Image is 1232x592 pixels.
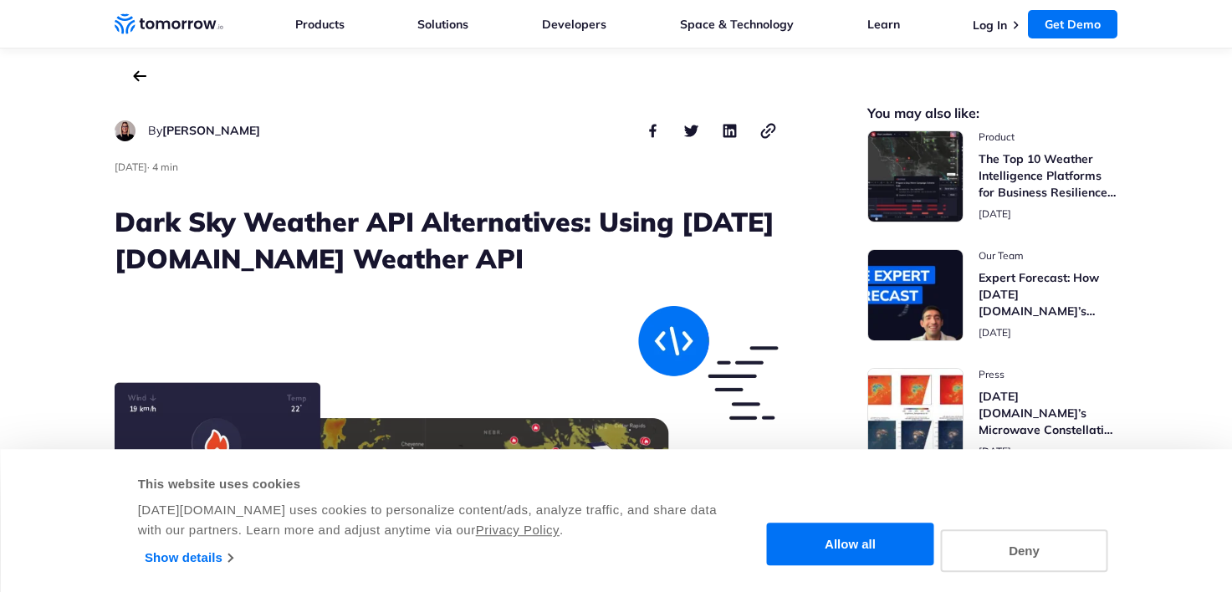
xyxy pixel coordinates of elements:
span: post catecory [979,130,1118,144]
button: Allow all [767,523,934,566]
span: publish date [979,207,1011,220]
a: Solutions [417,17,468,32]
a: Read The Top 10 Weather Intelligence Platforms for Business Resilience in 2025 [867,130,1118,222]
a: Learn [867,17,900,32]
h3: [DATE][DOMAIN_NAME]’s Microwave Constellation Ready To Help This Hurricane Season [979,388,1118,438]
h2: You may also like: [867,107,1118,120]
button: share this post on facebook [643,120,663,140]
a: Get Demo [1028,10,1117,38]
a: Read Expert Forecast: How Tomorrow.io’s Microwave Sounders Are Revolutionizing Hurricane Monitoring [867,249,1118,341]
h3: Expert Forecast: How [DATE][DOMAIN_NAME]’s Microwave Sounders Are Revolutionizing Hurricane Monit... [979,269,1118,319]
img: Kelly Peters [115,120,135,141]
div: This website uses cookies [138,474,738,494]
div: [DATE][DOMAIN_NAME] uses cookies to personalize content/ads, analyze traffic, and share data with... [138,500,738,540]
span: publish date [979,445,1011,457]
span: By [148,123,162,138]
h3: The Top 10 Weather Intelligence Platforms for Business Resilience in [DATE] [979,151,1118,201]
a: Log In [973,18,1007,33]
a: Read Tomorrow.io’s Microwave Constellation Ready To Help This Hurricane Season [867,368,1118,460]
span: publish date [115,161,147,173]
span: · [147,161,150,173]
button: copy link to clipboard [759,120,779,140]
a: Developers [542,17,606,32]
a: back to the main blog page [133,70,146,82]
a: Space & Technology [680,17,794,32]
button: Deny [941,529,1108,572]
a: Privacy Policy [476,523,560,537]
span: post catecory [979,368,1118,381]
h1: Dark Sky Weather API Alternatives: Using [DATE][DOMAIN_NAME] Weather API [115,203,779,277]
div: author name [148,120,260,140]
span: Estimated reading time [152,161,178,173]
button: share this post on linkedin [720,120,740,140]
a: Home link [115,12,223,37]
span: post catecory [979,249,1118,263]
span: publish date [979,326,1011,339]
a: Show details [145,545,233,570]
button: share this post on twitter [682,120,702,140]
a: Products [295,17,345,32]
